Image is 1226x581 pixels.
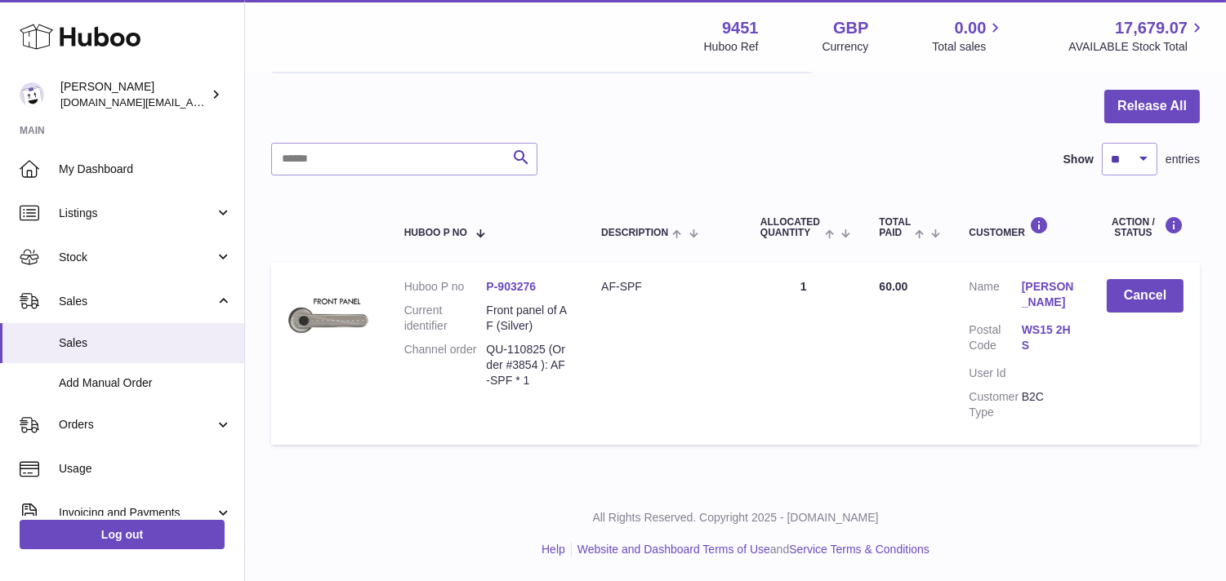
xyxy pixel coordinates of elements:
[486,342,568,388] dd: QU-110825 (Order #3854 ): AF-SPF * 1
[1063,152,1094,167] label: Show
[879,217,911,238] span: Total paid
[1107,216,1184,238] div: Action / Status
[955,17,987,39] span: 0.00
[833,17,868,39] strong: GBP
[1104,90,1200,123] button: Release All
[404,228,467,238] span: Huboo P no
[789,543,930,556] a: Service Terms & Conditions
[601,279,728,295] div: AF-SPF
[1166,152,1200,167] span: entries
[288,279,369,352] img: 94511700517579.jpg
[59,417,215,432] span: Orders
[760,217,821,238] span: ALLOCATED Quantity
[1022,279,1074,310] a: [PERSON_NAME]
[932,17,1005,55] a: 0.00 Total sales
[1068,17,1206,55] a: 17,679.07 AVAILABLE Stock Total
[1068,39,1206,55] span: AVAILABLE Stock Total
[572,542,930,557] li: and
[1115,17,1188,39] span: 17,679.07
[744,263,863,444] td: 1
[879,280,907,293] span: 60.00
[60,79,207,110] div: [PERSON_NAME]
[59,294,215,309] span: Sales
[601,228,668,238] span: Description
[969,389,1021,420] dt: Customer Type
[823,39,869,55] div: Currency
[969,216,1074,238] div: Customer
[486,303,568,334] dd: Front panel of AF (Silver)
[404,279,487,295] dt: Huboo P no
[258,510,1213,526] p: All Rights Reserved. Copyright 2025 - [DOMAIN_NAME]
[59,461,232,477] span: Usage
[20,520,225,549] a: Log out
[1107,279,1184,313] button: Cancel
[932,39,1005,55] span: Total sales
[59,162,232,177] span: My Dashboard
[969,279,1021,314] dt: Name
[59,206,215,221] span: Listings
[20,82,44,107] img: amir.ch@gmail.com
[704,39,759,55] div: Huboo Ref
[1022,389,1074,420] dd: B2C
[404,303,487,334] dt: Current identifier
[59,375,232,391] span: Add Manual Order
[59,505,215,521] span: Invoicing and Payments
[59,335,232,351] span: Sales
[59,250,215,265] span: Stock
[60,95,325,109] span: [DOMAIN_NAME][EMAIL_ADDRESS][DOMAIN_NAME]
[969,366,1021,381] dt: User Id
[542,543,565,556] a: Help
[969,322,1021,357] dt: Postal Code
[722,17,759,39] strong: 9451
[577,543,770,556] a: Website and Dashboard Terms of Use
[404,342,487,388] dt: Channel order
[486,280,536,293] a: P-903276
[1022,322,1074,353] a: WS15 2HS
